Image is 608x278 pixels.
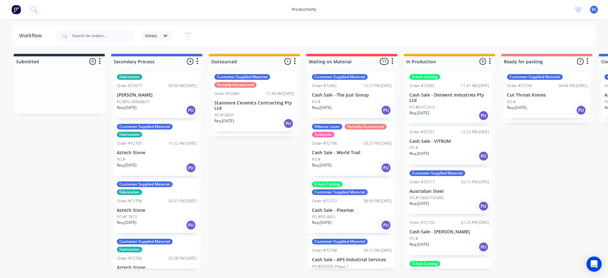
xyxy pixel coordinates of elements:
div: 11:41 AM [DATE] [461,83,489,89]
p: PO # [312,99,320,105]
div: Order #72734 [507,83,532,89]
div: Customer Supplied MaterialPartially OutsourcedOrder #7268011:44 AM [DATE]Stanmore Ceramics Contra... [212,72,297,131]
img: Factory [11,5,21,14]
p: Cash Sale - Derwent Industries Pty Ltd [409,92,489,103]
div: PU [283,118,294,129]
div: 06:00 PM [DATE] [364,198,392,204]
p: Aztech Stone [117,150,197,155]
p: Req. [DATE] [117,105,136,111]
div: 04:04 PM [DATE] [559,83,587,89]
div: Customer Supplied MaterialFabricationOrder #7270602:01 PM [DATE]Aztech StonePO #F 7615Req.[DATE]PU [114,179,199,233]
p: PO # [312,157,320,162]
div: Customer Supplied MaterialFabricationOrder #7270511:52 AM [DATE]Aztech StonePO #Req.[DATE]PU [114,121,199,176]
div: Order #72708 [312,141,337,146]
div: Customer Supplied Material [312,74,368,80]
div: Partially Outsourced [214,82,256,88]
p: Req. [DATE] [117,162,136,168]
div: PU [381,105,391,115]
div: 12:27 PM [DATE] [364,83,392,89]
div: Customer Supplied Material [117,181,173,187]
p: Req. [DATE] [409,110,429,116]
div: Tubetech [312,132,334,137]
div: Alliance LaserPartially OutsourcedTubetechOrder #7270803:27 PM [DATE]Cash Sale - World TrailPO #R... [309,121,394,176]
p: Req. [DATE] [409,242,429,247]
div: 01:25 PM [DATE] [461,220,489,225]
span: BS [592,7,596,12]
p: Cash Sale - [PERSON_NAME] [409,229,489,235]
div: Workflow [19,32,45,40]
div: Alliance Laser [312,124,342,130]
div: 5 Axis CuttingOrder #7269511:41 AM [DATE]Cash Sale - Derwent Industries Pty LtdPO #017529-SReq.[D... [407,72,492,123]
p: PO #10831 [214,112,234,118]
div: 03:27 PM [DATE] [364,141,392,146]
p: Cash Sale - The Just Group [312,92,392,98]
div: PU [478,151,489,161]
div: Order #72706 [117,198,142,204]
p: PO #F 7615 [117,214,137,220]
div: Order #72748 [312,248,337,253]
div: Order #72724 [409,220,434,225]
div: 12:23 PM [DATE] [461,129,489,135]
div: Order #72682 [312,83,337,89]
div: Fabrication [117,74,142,80]
p: PO # [117,157,125,162]
p: Req. [DATE] [507,105,527,111]
div: Order #72700 [117,256,142,261]
p: Australian Steel [409,189,489,194]
div: Order #72677 [117,83,142,89]
div: Customer Supplied MaterialOrder #7271702:15 PM [DATE]Australian SteelPO #15665/103400Req.[DATE]PU [407,168,492,214]
p: PO #PO-00006637 [117,99,149,105]
div: Order #7270712:23 PM [DATE]Cash Sale - VITRUMPO #Req.[DATE]PU [407,127,492,165]
div: PU [186,105,196,115]
div: 5 Axis Cutting [312,181,343,187]
div: Customer Supplied Material [214,74,270,80]
div: Order #7272401:25 PM [DATE]Cash Sale - [PERSON_NAME]PO #Req.[DATE]PU [407,217,492,255]
p: PO #15665/103400 [409,195,444,201]
span: Views [145,32,157,39]
div: 11:44 AM [DATE] [266,91,294,97]
div: Customer Supplied MaterialOrder #7268212:27 PM [DATE]Cash Sale - The Just GroupPO #Req.[DATE]PU [309,72,394,118]
p: Req. [DATE] [409,151,429,156]
div: Order #72705 [117,141,142,146]
div: productivity [289,5,320,14]
p: Cut Throat Knives [507,92,587,98]
div: 02:01 PM [DATE] [168,198,197,204]
div: PU [381,163,391,173]
p: PO # [409,145,418,151]
p: PO #017529-S [409,104,435,110]
div: FabricationOrder #7267709:30 AM [DATE][PERSON_NAME]PO #PO-00006637Req.[DATE]PU [114,72,199,118]
div: PU [478,201,489,211]
div: 02:15 PM [DATE] [461,179,489,185]
div: 03:12 PM [DATE] [364,248,392,253]
p: PO # [409,236,418,242]
div: PU [186,163,196,173]
p: Cash Sale - Plasmac [312,208,392,213]
div: Open Intercom Messenger [586,256,602,272]
p: Req. [DATE] [312,105,332,111]
p: PO # [507,99,516,105]
div: Order #72733 [312,198,337,204]
p: Cash Sale - VITRUM [409,139,489,144]
div: 5 Axis Cutting [409,74,440,80]
div: PU [186,220,196,230]
div: Partially Outsourced [345,124,387,130]
div: Fabrication [117,247,142,252]
div: Customer Supplied Material [507,74,563,80]
p: Aztech Stone [117,208,197,213]
div: Order #72717 [409,179,434,185]
div: Order #72707 [409,129,434,135]
input: Search for orders... [72,29,135,42]
p: [PERSON_NAME] [117,92,197,98]
div: Customer Supplied Material [312,189,368,195]
div: 11:52 AM [DATE] [168,141,197,146]
div: 5 Axis Cutting [409,261,440,267]
div: Customer Supplied Material [312,239,368,244]
div: Customer Supplied MaterialOrder #7273404:04 PM [DATE]Cut Throat KnivesPO #Req.[DATE]PU [504,72,589,118]
p: Req. [DATE] [312,220,332,225]
div: PU [381,220,391,230]
div: Customer Supplied Material [409,170,465,176]
div: 02:28 PM [DATE] [168,256,197,261]
p: Stanmore Ceramics Contracting Pty Ltd [214,100,294,111]
div: Customer Supplied Material [117,239,173,244]
div: PU [576,105,586,115]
